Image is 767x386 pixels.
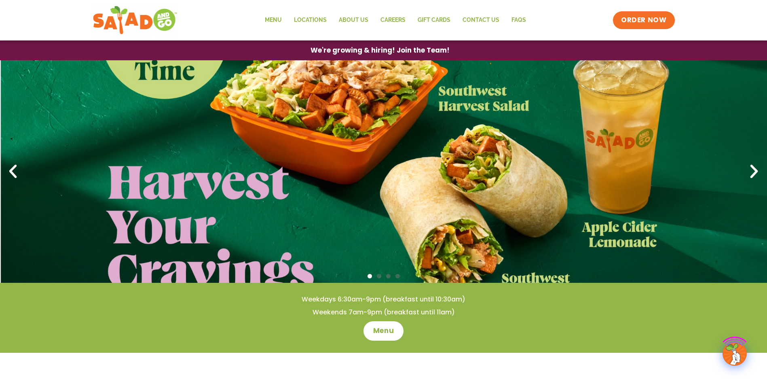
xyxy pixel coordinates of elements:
a: GIFT CARDS [412,11,456,30]
a: ORDER NOW [613,11,674,29]
span: Go to slide 4 [395,274,400,278]
span: Menu [373,326,394,336]
div: Previous slide [4,163,22,180]
span: Go to slide 2 [377,274,381,278]
a: Careers [374,11,412,30]
span: Go to slide 3 [386,274,391,278]
a: We're growing & hiring! Join the Team! [298,41,462,60]
h4: Weekdays 6:30am-9pm (breakfast until 10:30am) [16,295,751,304]
span: We're growing & hiring! Join the Team! [311,47,450,54]
a: Menu [259,11,288,30]
span: Go to slide 1 [368,274,372,278]
span: ORDER NOW [621,15,666,25]
a: About Us [333,11,374,30]
nav: Menu [259,11,532,30]
a: Contact Us [456,11,505,30]
img: new-SAG-logo-768×292 [93,4,178,36]
h4: Weekends 7am-9pm (breakfast until 11am) [16,308,751,317]
div: Next slide [745,163,763,180]
a: Menu [363,321,404,341]
a: FAQs [505,11,532,30]
a: Locations [288,11,333,30]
